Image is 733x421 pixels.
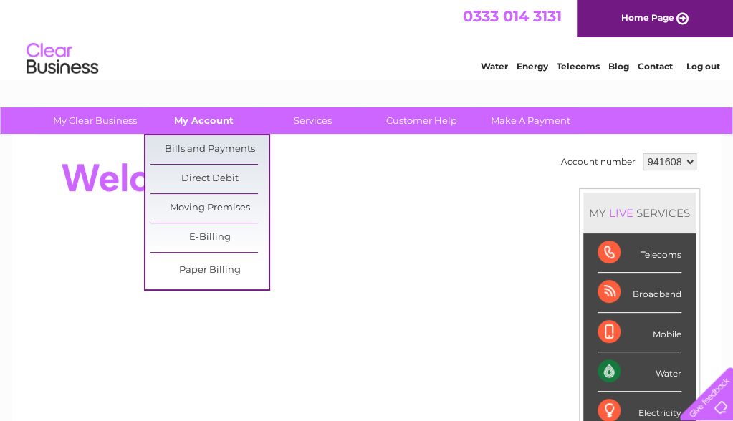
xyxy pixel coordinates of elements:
[583,193,696,233] div: MY SERVICES
[557,61,600,72] a: Telecoms
[463,7,562,25] a: 0333 014 3131
[481,61,508,72] a: Water
[26,37,99,81] img: logo.png
[598,233,681,273] div: Telecoms
[686,61,719,72] a: Log out
[606,206,636,220] div: LIVE
[608,61,629,72] a: Blog
[363,107,481,134] a: Customer Help
[36,107,154,134] a: My Clear Business
[598,352,681,392] div: Water
[150,256,269,285] a: Paper Billing
[150,165,269,193] a: Direct Debit
[29,8,706,69] div: Clear Business is a trading name of Verastar Limited (registered in [GEOGRAPHIC_DATA] No. 3667643...
[150,135,269,164] a: Bills and Payments
[254,107,372,134] a: Services
[557,150,639,174] td: Account number
[150,194,269,223] a: Moving Premises
[598,313,681,352] div: Mobile
[150,223,269,252] a: E-Billing
[598,273,681,312] div: Broadband
[638,61,673,72] a: Contact
[517,61,548,72] a: Energy
[145,107,263,134] a: My Account
[471,107,590,134] a: Make A Payment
